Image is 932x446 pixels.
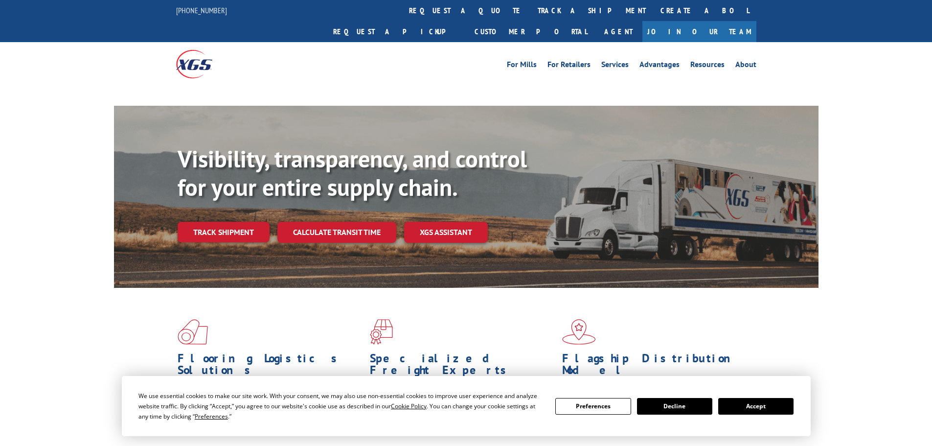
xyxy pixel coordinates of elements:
[277,222,396,243] a: Calculate transit time
[637,398,712,415] button: Decline
[176,5,227,15] a: [PHONE_NUMBER]
[642,21,756,42] a: Join Our Team
[594,21,642,42] a: Agent
[178,222,270,242] a: Track shipment
[391,402,427,410] span: Cookie Policy
[370,319,393,345] img: xgs-icon-focused-on-flooring-red
[178,319,208,345] img: xgs-icon-total-supply-chain-intelligence-red
[370,352,555,381] h1: Specialized Freight Experts
[547,61,591,71] a: For Retailers
[718,398,794,415] button: Accept
[690,61,725,71] a: Resources
[195,412,228,421] span: Preferences
[562,319,596,345] img: xgs-icon-flagship-distribution-model-red
[178,352,363,381] h1: Flooring Logistics Solutions
[467,21,594,42] a: Customer Portal
[601,61,629,71] a: Services
[639,61,680,71] a: Advantages
[507,61,537,71] a: For Mills
[735,61,756,71] a: About
[138,391,544,422] div: We use essential cookies to make our site work. With your consent, we may also use non-essential ...
[404,222,488,243] a: XGS ASSISTANT
[562,352,747,381] h1: Flagship Distribution Model
[555,398,631,415] button: Preferences
[326,21,467,42] a: Request a pickup
[178,143,527,202] b: Visibility, transparency, and control for your entire supply chain.
[122,376,811,436] div: Cookie Consent Prompt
